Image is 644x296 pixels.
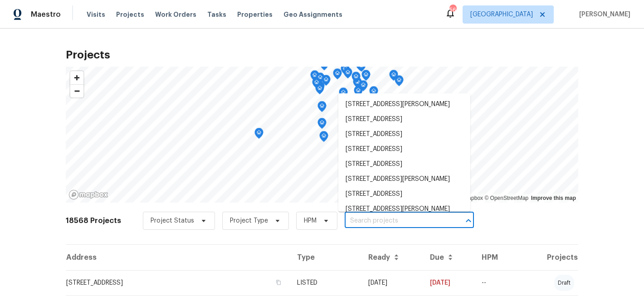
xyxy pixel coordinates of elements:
[458,195,483,201] a: Mapbox
[357,61,366,75] div: Map marker
[361,270,423,296] td: [DATE]
[316,73,325,87] div: Map marker
[31,10,61,19] span: Maestro
[70,84,83,97] button: Zoom out
[395,75,404,89] div: Map marker
[515,245,578,270] th: Projects
[116,10,144,19] span: Projects
[531,195,576,201] a: Improve this map
[345,214,449,228] input: Search projects
[304,216,317,225] span: HPM
[290,270,361,296] td: LISTED
[338,187,470,202] li: [STREET_ADDRESS]
[423,270,474,296] td: [DATE]
[338,157,470,172] li: [STREET_ADDRESS]
[207,11,226,18] span: Tasks
[151,216,194,225] span: Project Status
[474,270,516,296] td: --
[322,75,331,89] div: Map marker
[554,275,574,291] div: draft
[470,10,533,19] span: [GEOGRAPHIC_DATA]
[462,214,475,227] button: Close
[338,142,470,157] li: [STREET_ADDRESS]
[254,128,263,142] div: Map marker
[338,202,470,217] li: [STREET_ADDRESS][PERSON_NAME]
[474,245,516,270] th: HPM
[66,50,578,59] h2: Projects
[274,278,283,286] button: Copy Address
[317,118,327,132] div: Map marker
[339,87,348,102] div: Map marker
[369,86,378,100] div: Map marker
[237,10,273,19] span: Properties
[312,78,321,92] div: Map marker
[319,131,328,145] div: Map marker
[317,101,327,115] div: Map marker
[283,10,342,19] span: Geo Assignments
[155,10,196,19] span: Work Orders
[484,195,528,201] a: OpenStreetMap
[87,10,105,19] span: Visits
[66,216,121,225] h2: 18568 Projects
[68,189,108,200] a: Mapbox homepage
[66,245,290,270] th: Address
[333,68,342,82] div: Map marker
[359,80,368,94] div: Map marker
[338,97,470,112] li: [STREET_ADDRESS][PERSON_NAME]
[70,71,83,84] button: Zoom in
[70,85,83,97] span: Zoom out
[361,245,423,270] th: Ready
[230,216,268,225] span: Project Type
[351,72,361,86] div: Map marker
[66,67,578,203] canvas: Map
[338,112,470,127] li: [STREET_ADDRESS]
[361,70,371,84] div: Map marker
[449,5,456,15] div: 56
[66,270,290,296] td: [STREET_ADDRESS]
[389,70,398,84] div: Map marker
[338,172,470,187] li: [STREET_ADDRESS][PERSON_NAME]
[338,127,470,142] li: [STREET_ADDRESS]
[423,245,474,270] th: Due
[343,68,352,82] div: Map marker
[290,245,361,270] th: Type
[576,10,630,19] span: [PERSON_NAME]
[310,70,319,84] div: Map marker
